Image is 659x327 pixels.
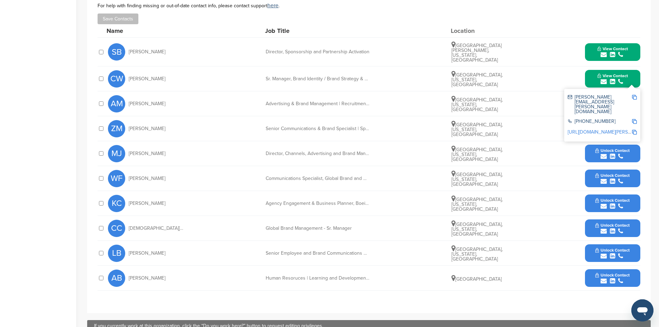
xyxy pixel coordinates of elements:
div: Director, Channels, Advertising and Brand Management [266,151,369,156]
button: Unlock Contact [587,243,638,264]
div: [PERSON_NAME][EMAIL_ADDRESS][PERSON_NAME][DOMAIN_NAME] [568,95,632,114]
span: [GEOGRAPHIC_DATA], [US_STATE], [GEOGRAPHIC_DATA] [451,221,503,237]
span: LB [108,245,125,262]
span: [DEMOGRAPHIC_DATA][PERSON_NAME] [129,226,184,231]
span: [PERSON_NAME] [129,276,165,281]
button: Unlock Contact [587,193,638,214]
span: CW [108,70,125,88]
span: [PERSON_NAME] [129,49,165,54]
span: [PERSON_NAME] [129,201,165,206]
div: Director, Sponsorship and Partnership Activation [266,49,369,54]
span: View Contact [597,46,628,51]
span: Unlock Contact [595,173,630,178]
button: View Contact [589,69,636,89]
div: [PHONE_NUMBER] [568,119,632,125]
span: Unlock Contact [595,273,630,278]
div: For help with finding missing or out-of-date contact info, please contact support . [98,3,640,8]
button: Unlock Contact [587,268,638,289]
span: Unlock Contact [595,148,630,153]
span: [GEOGRAPHIC_DATA], [US_STATE], [GEOGRAPHIC_DATA] [451,122,503,137]
span: [GEOGRAPHIC_DATA][PERSON_NAME], [US_STATE], [GEOGRAPHIC_DATA] [451,43,502,63]
div: Communications Specialist, Global Brand and Advertising [266,176,369,181]
span: [PERSON_NAME] [129,76,165,81]
div: Job Title [265,28,369,34]
span: KC [108,195,125,212]
div: Global Brand Management - Sr. Manager [266,226,369,231]
a: [URL][DOMAIN_NAME][PERSON_NAME] [568,129,652,135]
span: Unlock Contact [595,223,630,228]
img: Copy [632,95,637,100]
span: Unlock Contact [595,248,630,253]
div: Advertising & Brand Management | Recruitment Advertising [266,101,369,106]
span: SB [108,43,125,61]
div: Human Resoruces | Learning and Development Brand, Marketing and Communications Leader [266,276,369,281]
button: Save Contacts [98,13,138,24]
span: [GEOGRAPHIC_DATA], [US_STATE], [GEOGRAPHIC_DATA] [451,246,503,262]
span: [GEOGRAPHIC_DATA], [US_STATE], [GEOGRAPHIC_DATA] [451,147,503,162]
button: Unlock Contact [587,218,638,239]
span: CC [108,220,125,237]
a: here [267,2,278,9]
div: Agency Engagement & Business Planner, Boeing Advertising & Brand Management [266,201,369,206]
button: Unlock Contact [587,168,638,189]
div: Senior Communications & Brand Specialist | Space & Launch [266,126,369,131]
iframe: Button to launch messaging window [631,299,653,321]
button: View Contact [589,42,636,62]
span: MJ [108,145,125,162]
span: View Contact [597,73,628,78]
span: [PERSON_NAME] [129,176,165,181]
span: [PERSON_NAME] [129,251,165,256]
span: [GEOGRAPHIC_DATA], [US_STATE], [GEOGRAPHIC_DATA] [451,197,503,212]
span: ZM [108,120,125,137]
span: WF [108,170,125,187]
img: Copy [632,130,637,135]
div: Name [107,28,183,34]
span: [PERSON_NAME] [129,126,165,131]
span: Unlock Contact [595,198,630,203]
span: [PERSON_NAME] [129,101,165,106]
span: [PERSON_NAME] [129,151,165,156]
span: [GEOGRAPHIC_DATA], [US_STATE], [GEOGRAPHIC_DATA] [451,72,503,88]
span: [GEOGRAPHIC_DATA] [451,276,502,282]
button: Unlock Contact [587,143,638,164]
span: [GEOGRAPHIC_DATA], [US_STATE], [GEOGRAPHIC_DATA] [451,172,503,187]
span: AB [108,270,125,287]
div: Location [451,28,503,34]
div: Sr. Manager, Brand Identity / Brand Strategy & Research / Historical Services [266,76,369,81]
img: Copy [632,119,637,124]
span: [GEOGRAPHIC_DATA], [US_STATE], [GEOGRAPHIC_DATA] [451,97,503,112]
div: Senior Employee and Brand Communications Specialist [266,251,369,256]
span: AM [108,95,125,112]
